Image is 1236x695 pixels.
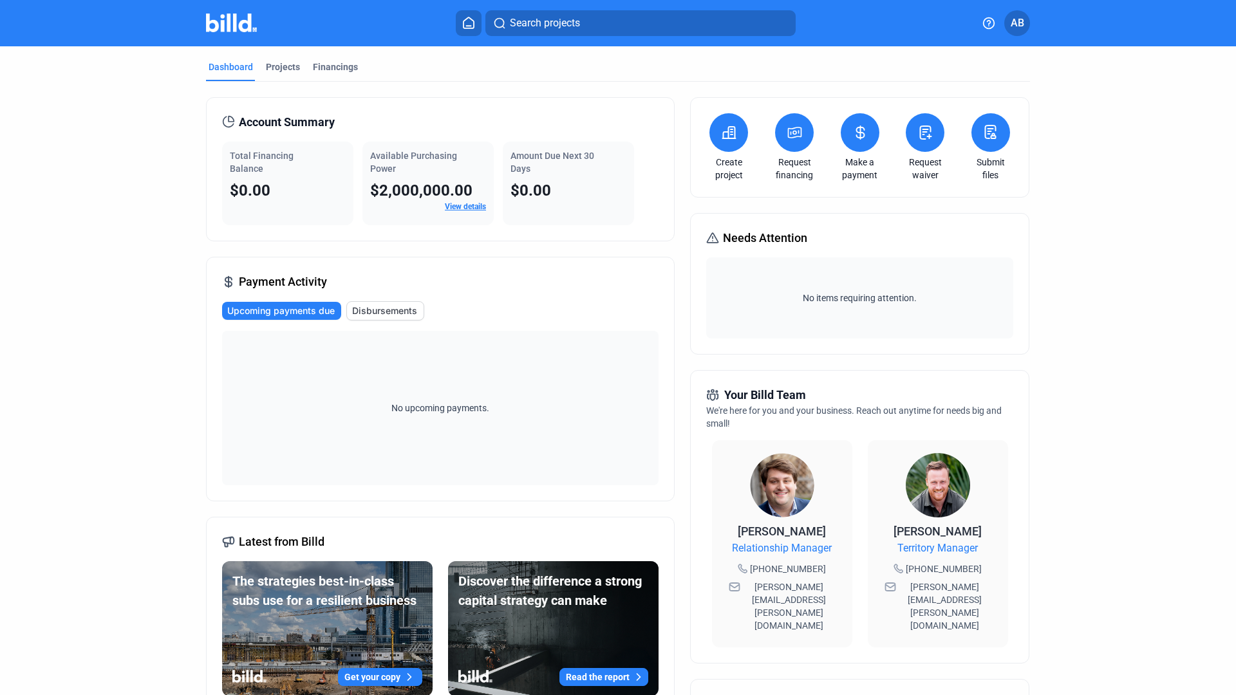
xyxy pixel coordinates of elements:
button: Upcoming payments due [222,302,341,320]
span: [PHONE_NUMBER] [750,562,826,575]
span: Available Purchasing Power [370,151,457,174]
img: Territory Manager [906,453,970,517]
span: [PERSON_NAME] [738,524,826,538]
span: Search projects [510,15,580,31]
div: The strategies best-in-class subs use for a resilient business [232,571,422,610]
span: Latest from Billd [239,533,324,551]
div: Projects [266,60,300,73]
span: No items requiring attention. [711,292,1007,304]
button: Disbursements [346,301,424,320]
img: Relationship Manager [750,453,814,517]
span: [PERSON_NAME][EMAIL_ADDRESS][PERSON_NAME][DOMAIN_NAME] [899,580,991,632]
span: $2,000,000.00 [370,181,473,199]
span: Total Financing Balance [230,151,294,174]
div: Financings [313,60,358,73]
img: Billd Company Logo [206,14,257,32]
span: Payment Activity [239,273,327,291]
div: Discover the difference a strong capital strategy can make [458,571,648,610]
button: Read the report [559,668,648,686]
span: Territory Manager [897,541,978,556]
button: Search projects [485,10,796,36]
button: Get your copy [338,668,422,686]
a: Submit files [968,156,1013,181]
span: We're here for you and your business. Reach out anytime for needs big and small! [706,405,1002,429]
a: Request waiver [903,156,948,181]
span: Account Summary [239,113,335,131]
a: Create project [706,156,751,181]
span: No upcoming payments. [383,402,498,414]
a: View details [445,202,486,211]
span: [PERSON_NAME] [894,524,982,538]
span: Amount Due Next 30 Days [510,151,594,174]
span: Upcoming payments due [227,304,335,317]
span: Needs Attention [723,229,807,247]
span: $0.00 [510,181,551,199]
span: AB [1011,15,1024,31]
div: Dashboard [209,60,253,73]
a: Make a payment [838,156,883,181]
span: Your Billd Team [724,386,806,404]
button: AB [1004,10,1030,36]
span: Disbursements [352,304,417,317]
span: Relationship Manager [732,541,832,556]
span: $0.00 [230,181,270,199]
a: Request financing [772,156,817,181]
span: [PHONE_NUMBER] [906,562,982,575]
span: [PERSON_NAME][EMAIL_ADDRESS][PERSON_NAME][DOMAIN_NAME] [743,580,836,632]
